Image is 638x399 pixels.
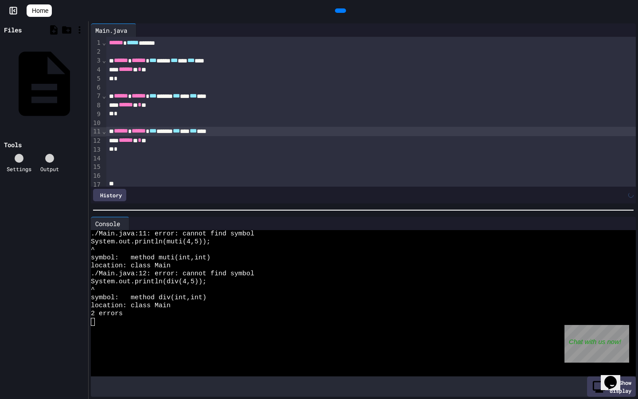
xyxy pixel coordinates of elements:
div: 17 [91,180,102,189]
span: Fold line [102,128,106,135]
div: Output [40,165,59,173]
div: 16 [91,172,102,180]
div: 3 [91,56,102,65]
div: 5 [91,74,102,83]
div: Main.java [91,23,136,37]
div: Console [91,219,124,228]
span: 2 errors [91,310,123,318]
div: 13 [91,145,102,154]
div: 15 [91,163,102,172]
span: System.out.println(muti(4,5)); [91,238,210,246]
div: 14 [91,154,102,163]
span: ./Main.java:12: error: cannot find symbol [91,270,254,278]
span: Fold line [102,92,106,99]
iframe: chat widget [601,364,629,390]
div: Settings [7,165,31,173]
iframe: chat widget [564,325,629,363]
div: Show display [587,376,636,397]
div: 12 [91,137,102,145]
div: History [93,189,126,201]
div: 2 [91,47,102,56]
span: symbol: method div(int,int) [91,294,206,302]
div: 9 [91,110,102,119]
span: ^ [91,246,95,254]
div: Tools [4,140,22,149]
div: 7 [91,92,102,101]
a: Home [27,4,52,17]
span: Fold line [102,57,106,64]
div: 4 [91,66,102,74]
div: 11 [91,127,102,136]
span: Home [32,6,48,15]
span: symbol: method muti(int,int) [91,254,210,262]
span: location: class Main [91,302,171,310]
div: 8 [91,101,102,110]
div: 6 [91,83,102,92]
span: Fold line [102,39,106,46]
div: 10 [91,119,102,128]
div: 1 [91,39,102,47]
span: System.out.println(div(4,5)); [91,278,206,286]
div: Console [91,217,129,230]
span: ^ [91,286,95,294]
span: location: class Main [91,262,171,270]
span: ./Main.java:11: error: cannot find symbol [91,230,254,238]
div: Main.java [91,26,132,35]
div: Files [4,25,22,35]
